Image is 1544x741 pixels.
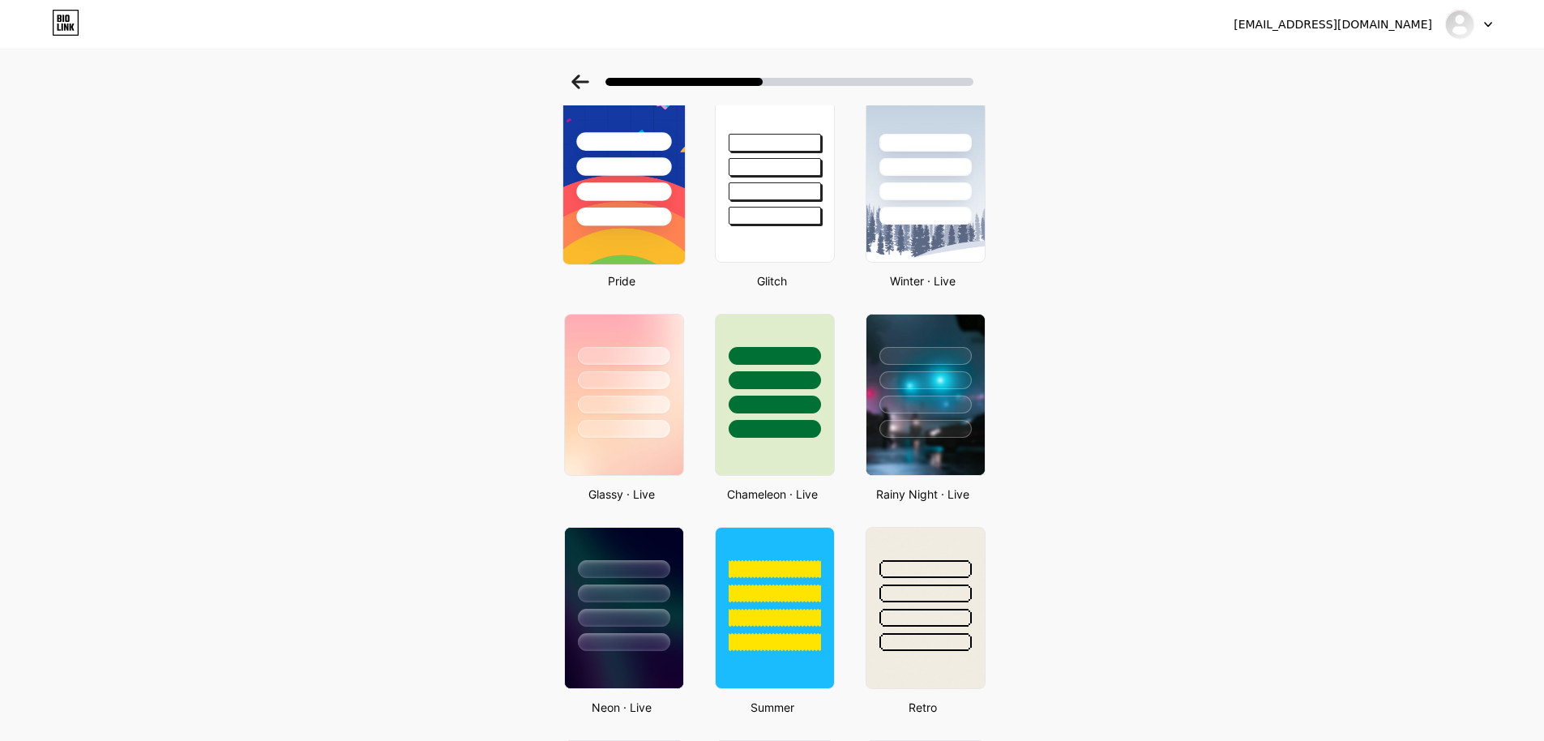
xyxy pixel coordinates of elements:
[861,699,986,716] div: Retro
[710,272,835,289] div: Glitch
[559,486,684,503] div: Glassy · Live
[861,272,986,289] div: Winter · Live
[559,272,684,289] div: Pride
[559,699,684,716] div: Neon · Live
[562,99,684,264] img: pride-mobile.png
[710,699,835,716] div: Summer
[710,486,835,503] div: Chameleon · Live
[1234,16,1432,33] div: [EMAIL_ADDRESS][DOMAIN_NAME]
[861,486,986,503] div: Rainy Night · Live
[1444,9,1475,40] img: sam13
